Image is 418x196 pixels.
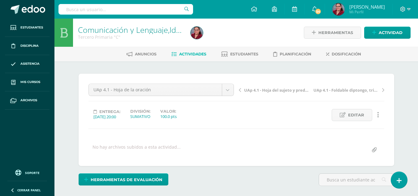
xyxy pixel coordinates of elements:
[160,114,177,119] div: 100.0 pts
[244,87,310,93] span: UAp 4.1 - Hoja del sujeto y predicado
[93,84,217,96] span: UAp 4.1 - Hoja de la oración
[20,61,40,66] span: Asistencia
[5,19,50,37] a: Estudiantes
[280,52,311,56] span: Planificación
[326,49,361,59] a: Dosificación
[127,49,157,59] a: Anuncios
[17,188,41,192] span: Cerrar panel
[89,84,234,96] a: UAp 4.1 - Hoja de la oración
[20,98,37,103] span: Archivos
[7,168,47,176] a: Soporte
[78,25,183,34] h1: Comunicación y Lenguaje,Idioma Español
[93,114,120,120] div: [DATE] 20:00
[221,49,258,59] a: Estudiantes
[313,87,379,93] span: UAp 4.1 - Foldable diptongo, triptongo e hiato - en el cuaderno
[379,27,403,38] span: Actividad
[78,24,223,35] a: Comunicación y Lenguaje,Idioma Español
[135,52,157,56] span: Anuncios
[332,52,361,56] span: Dosificación
[25,171,40,175] span: Soporte
[349,4,385,10] span: [PERSON_NAME]
[273,49,311,59] a: Planificación
[304,27,361,39] a: Herramientas
[93,144,181,156] div: No hay archivos subidos a esta actividad...
[5,73,50,91] a: Mis cursos
[349,9,385,15] span: Mi Perfil
[191,27,203,39] img: e95347a5d296bc6017f1216fd3eb001a.png
[312,87,384,93] a: UAp 4.1 - Foldable diptongo, triptongo e hiato - en el cuaderno
[364,27,411,39] a: Actividad
[5,55,50,73] a: Asistencia
[99,109,120,114] span: Entrega:
[239,87,312,93] a: UAp 4.1 - Hoja del sujeto y predicado
[348,109,364,121] span: Editar
[58,4,193,15] input: Busca un usuario...
[20,25,43,30] span: Estudiantes
[130,114,150,119] div: SUMATIVO
[79,173,168,185] a: Herramientas de evaluación
[319,174,394,186] input: Busca un estudiante aquí...
[5,37,50,55] a: Disciplina
[91,174,162,185] span: Herramientas de evaluación
[20,43,39,48] span: Disciplina
[130,109,150,114] label: División:
[5,91,50,110] a: Archivos
[318,27,353,38] span: Herramientas
[20,80,40,85] span: Mis cursos
[315,8,321,15] span: 54
[78,34,183,40] div: Tercero Primaria 'C'
[332,3,345,15] img: e95347a5d296bc6017f1216fd3eb001a.png
[230,52,258,56] span: Estudiantes
[179,52,206,56] span: Actividades
[160,109,177,114] label: Valor:
[171,49,206,59] a: Actividades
